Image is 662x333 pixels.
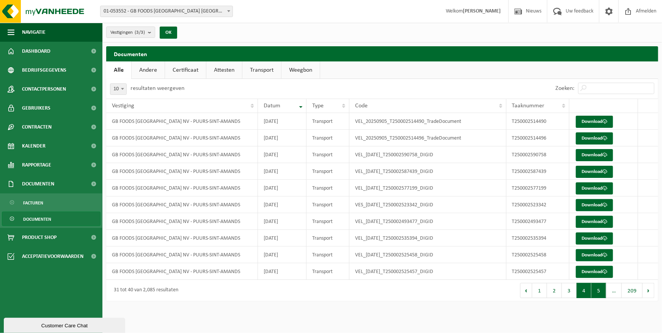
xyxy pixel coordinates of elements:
td: [DATE] [258,230,307,247]
a: Download [576,216,613,228]
label: resultaten weergeven [131,85,184,91]
td: Transport [307,130,349,146]
a: Transport [242,61,281,79]
label: Zoeken: [555,86,574,92]
span: Acceptatievoorwaarden [22,247,83,266]
td: VEL_20250905_T250002514490_TradeDocument [349,113,506,130]
td: VEL_[DATE]_T250002493477_DIGID [349,213,506,230]
td: T250002525458 [506,247,570,263]
td: VEL_[DATE]_T250002587439_DIGID [349,163,506,180]
span: … [606,283,622,298]
td: GB FOODS [GEOGRAPHIC_DATA] NV - PUURS-SINT-AMANDS [106,213,258,230]
a: Documenten [2,212,101,226]
td: Transport [307,230,349,247]
a: Download [576,132,613,145]
td: GB FOODS [GEOGRAPHIC_DATA] NV - PUURS-SINT-AMANDS [106,196,258,213]
td: GB FOODS [GEOGRAPHIC_DATA] NV - PUURS-SINT-AMANDS [106,230,258,247]
td: T250002535394 [506,230,570,247]
td: T250002493477 [506,213,570,230]
strong: [PERSON_NAME] [463,8,501,14]
button: 4 [577,283,591,298]
td: T250002514490 [506,113,570,130]
a: Download [576,149,613,161]
span: Documenten [22,174,54,193]
td: [DATE] [258,213,307,230]
span: 01-053552 - GB FOODS BELGIUM NV - PUURS-SINT-AMANDS [101,6,233,17]
td: [DATE] [258,113,307,130]
a: Download [576,182,613,195]
a: Download [576,249,613,261]
button: 1 [532,283,547,298]
button: 2 [547,283,562,298]
button: 209 [622,283,643,298]
td: Transport [307,113,349,130]
td: [DATE] [258,247,307,263]
td: T250002587439 [506,163,570,180]
td: GB FOODS [GEOGRAPHIC_DATA] NV - PUURS-SINT-AMANDS [106,180,258,196]
td: GB FOODS [GEOGRAPHIC_DATA] NV - PUURS-SINT-AMANDS [106,247,258,263]
span: Code [355,103,368,109]
td: T250002525457 [506,263,570,280]
button: OK [160,27,177,39]
span: Rapportage [22,156,51,174]
td: VEL_[DATE]_T250002525458_DIGID [349,247,506,263]
td: Transport [307,213,349,230]
span: Type [312,103,324,109]
span: Documenten [23,212,51,226]
td: VES_[DATE]_T250002523342_DIGID [349,196,506,213]
span: Contracten [22,118,52,137]
td: Transport [307,247,349,263]
a: Andere [132,61,165,79]
td: Transport [307,146,349,163]
td: GB FOODS [GEOGRAPHIC_DATA] NV - PUURS-SINT-AMANDS [106,146,258,163]
button: 3 [562,283,577,298]
a: Download [576,116,613,128]
td: GB FOODS [GEOGRAPHIC_DATA] NV - PUURS-SINT-AMANDS [106,113,258,130]
td: VEL_[DATE]_T250002577199_DIGID [349,180,506,196]
td: T250002577199 [506,180,570,196]
span: Datum [264,103,280,109]
td: VEL_[DATE]_T250002590758_DIGID [349,146,506,163]
a: Download [576,266,613,278]
iframe: chat widget [4,316,127,333]
button: Next [643,283,654,298]
td: VEL_20250905_T250002514496_TradeDocument [349,130,506,146]
td: [DATE] [258,163,307,180]
td: T250002590758 [506,146,570,163]
span: Dashboard [22,42,50,61]
a: Weegbon [281,61,320,79]
span: Kalender [22,137,46,156]
a: Alle [106,61,131,79]
a: Download [576,232,613,245]
span: Navigatie [22,23,46,42]
button: Vestigingen(3/3) [106,27,155,38]
td: [DATE] [258,180,307,196]
td: [DATE] [258,130,307,146]
button: 5 [591,283,606,298]
a: Download [576,166,613,178]
td: GB FOODS [GEOGRAPHIC_DATA] NV - PUURS-SINT-AMANDS [106,130,258,146]
h2: Documenten [106,46,658,61]
span: 10 [110,84,126,94]
td: VEL_[DATE]_T250002525457_DIGID [349,263,506,280]
span: 01-053552 - GB FOODS BELGIUM NV - PUURS-SINT-AMANDS [100,6,233,17]
span: Gebruikers [22,99,50,118]
span: Contactpersonen [22,80,66,99]
td: GB FOODS [GEOGRAPHIC_DATA] NV - PUURS-SINT-AMANDS [106,263,258,280]
span: Bedrijfsgegevens [22,61,66,80]
span: Taaknummer [512,103,545,109]
td: T250002514496 [506,130,570,146]
a: Facturen [2,195,101,210]
span: Vestiging [112,103,134,109]
td: T250002523342 [506,196,570,213]
span: Facturen [23,196,43,210]
span: Product Shop [22,228,57,247]
span: 10 [110,83,127,95]
a: Certificaat [165,61,206,79]
td: VEL_[DATE]_T250002535394_DIGID [349,230,506,247]
td: Transport [307,263,349,280]
td: Transport [307,163,349,180]
a: Download [576,199,613,211]
td: [DATE] [258,146,307,163]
